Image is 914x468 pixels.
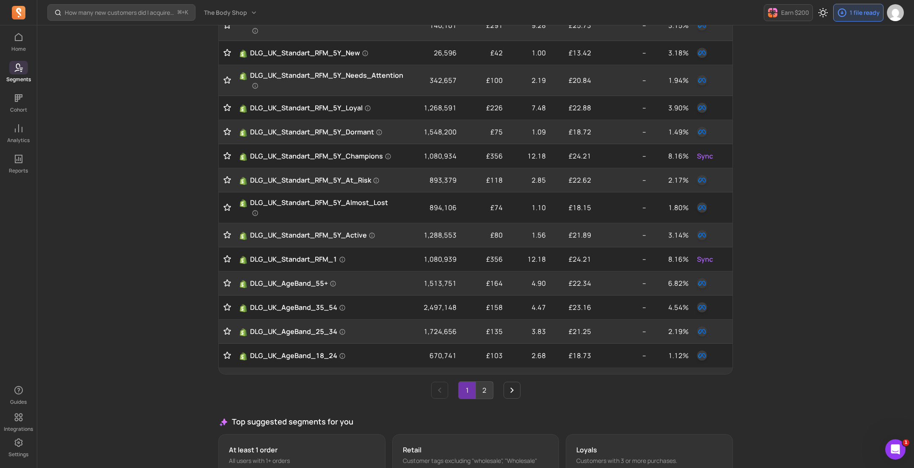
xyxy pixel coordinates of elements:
[222,351,232,360] button: Toggle favorite
[6,76,31,83] p: Segments
[653,48,688,58] p: 3.18%
[250,48,369,58] span: DLG_UK_Standart_RFM_5Y_New
[222,128,232,136] button: Toggle favorite
[815,4,831,21] button: Toggle dark mode
[239,197,395,218] a: ShopifyDLG_UK_Standart_RFM_5Y_Almost_Lost
[250,175,380,185] span: DLG_UK_Standart_RFM_5Y_At_Risk
[239,177,248,185] img: Shopify
[697,326,707,337] img: facebook
[402,175,457,185] p: 893,379
[222,152,232,160] button: Toggle favorite
[222,104,232,112] button: Toggle favorite
[553,175,591,185] p: £22.62
[402,350,457,361] p: 670,741
[509,20,546,30] p: 9.28
[10,107,27,113] p: Cohort
[695,74,709,87] button: facebook
[553,48,591,58] p: £13.42
[222,279,232,287] button: Toggle favorite
[459,382,476,399] a: Page 1 is your current page
[178,8,188,17] span: +
[222,49,232,57] button: Toggle favorite
[250,103,371,113] span: DLG_UK_Standart_RFM_5Y_Loyal
[239,256,248,264] img: Shopify
[463,203,503,213] p: £74
[695,173,709,187] button: facebook
[695,252,715,266] button: Sync
[222,255,232,263] button: Toggle favorite
[65,8,174,17] p: How many new customers did I acquire this period?
[250,127,383,137] span: DLG_UK_Standart_RFM_5Y_Dormant
[218,416,733,427] h3: Top suggested segments for you
[463,175,503,185] p: £118
[833,4,884,22] button: 1 file ready
[885,439,906,460] iframe: Intercom live chat
[239,232,248,240] img: Shopify
[222,76,232,85] button: Toggle favorite
[463,326,503,337] p: £135
[250,326,346,337] span: DLG_UK_AgeBand_25_34
[204,8,247,17] span: The Body Shop
[576,457,722,465] p: Customers with 3 or more purchases.
[598,302,646,312] p: --
[653,254,688,264] p: 8.16%
[695,19,709,32] button: facebook
[7,137,30,144] p: Analytics
[250,70,403,90] span: DLG_UK_Standart_RFM_5Y_Needs_Attention
[509,48,546,58] p: 1.00
[222,176,232,184] button: Toggle favorite
[47,4,195,21] button: How many new customers did I acquire this period?⌘+K
[598,175,646,185] p: --
[653,103,688,113] p: 3.90%
[509,302,546,312] p: 4.47
[553,127,591,137] p: £18.72
[239,153,248,161] img: Shopify
[764,4,813,21] button: Earn $200
[509,350,546,361] p: 2.68
[509,175,546,185] p: 2.85
[250,278,336,288] span: DLG_UK_AgeBand_55+
[653,151,688,161] p: 8.16%
[553,350,591,361] p: £18.73
[509,103,546,113] p: 7.48
[222,303,232,312] button: Toggle favorite
[476,382,493,399] a: Page 2
[8,451,28,458] p: Settings
[697,48,707,58] img: facebook
[402,254,457,264] p: 1,080,939
[239,72,248,80] img: Shopify
[695,349,709,362] button: facebook
[598,151,646,161] p: --
[402,278,457,288] p: 1,513,751
[402,203,457,213] p: 894,106
[229,445,375,455] p: At least 1 order
[598,20,646,30] p: --
[239,350,395,361] a: ShopifyDLG_UK_AgeBand_18_24
[695,276,709,290] button: facebook
[697,20,707,30] img: facebook
[239,199,248,208] img: Shopify
[598,48,646,58] p: --
[250,15,402,36] span: DLG_UK_Standart_RFM_5Y_Previously_Loyal
[402,326,457,337] p: 1,724,656
[402,127,457,137] p: 1,548,200
[903,439,909,446] span: 1
[598,230,646,240] p: --
[509,326,546,337] p: 3.83
[9,382,28,407] button: Guides
[697,151,713,161] span: Sync
[402,75,457,85] p: 342,657
[239,129,248,137] img: Shopify
[463,127,503,137] p: £75
[553,326,591,337] p: £21.25
[239,254,395,264] a: ShopifyDLG_UK_Standart_RFM_1
[781,8,809,17] p: Earn $200
[222,203,232,212] button: Toggle favorite
[239,48,395,58] a: ShopifyDLG_UK_Standart_RFM_5Y_New
[509,151,546,161] p: 12.18
[553,230,591,240] p: £21.89
[697,302,707,312] img: facebook
[509,75,546,85] p: 2.19
[229,457,375,465] p: All users with 1+ orders
[598,103,646,113] p: --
